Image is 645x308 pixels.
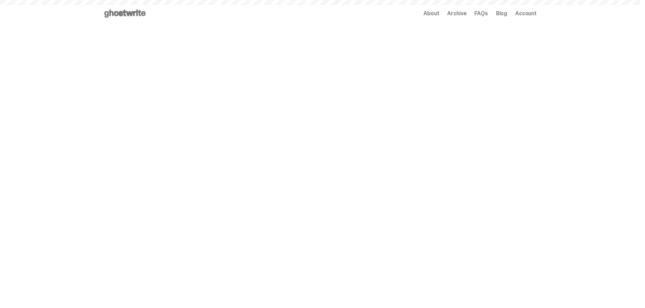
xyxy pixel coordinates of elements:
[515,11,537,16] a: Account
[424,11,439,16] a: About
[496,11,507,16] a: Blog
[447,11,466,16] a: Archive
[474,11,488,16] a: FAQs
